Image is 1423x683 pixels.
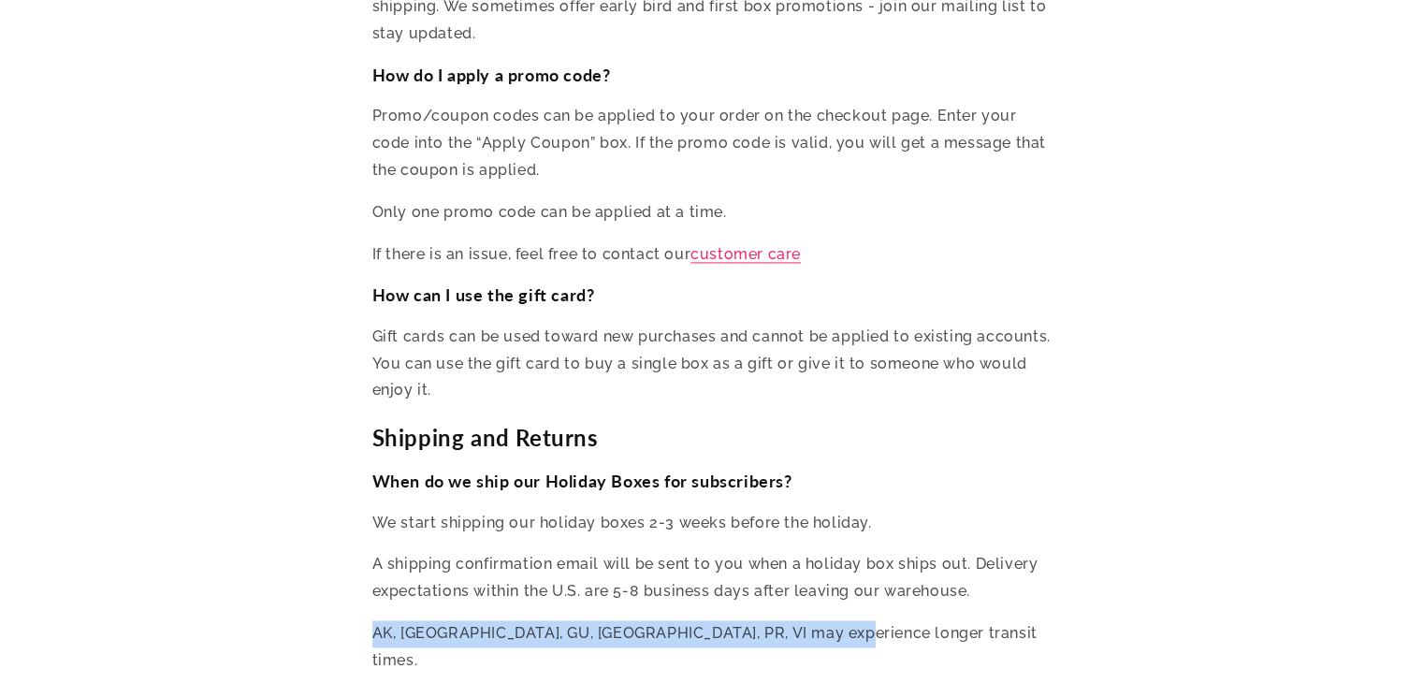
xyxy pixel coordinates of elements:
p: If there is an issue, feel free to contact our [372,241,1052,269]
p: Gift cards can be used toward new purchases and cannot be applied to existing accounts. You can u... [372,324,1052,404]
a: customer care [690,245,801,263]
p: Promo/coupon codes can be applied to your order on the checkout page. Enter your code into the “A... [372,103,1052,183]
p: We start shipping our holiday boxes 2-3 weeks before the holiday. [372,510,1052,537]
p: Only one promo code can be applied at a time. [372,199,1052,226]
h2: Shipping and Returns [372,423,1052,452]
h3: When do we ship our Holiday Boxes for subscribers? [372,471,1052,492]
p: A shipping confirmation email will be sent to you when a holiday box ships out. Delivery expectat... [372,551,1052,605]
h3: How can I use the gift card? [372,284,1052,306]
h3: How do I apply a promo code? [372,65,1052,86]
p: AK, [GEOGRAPHIC_DATA], GU, [GEOGRAPHIC_DATA], PR, VI may experience longer transit times. [372,620,1052,675]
